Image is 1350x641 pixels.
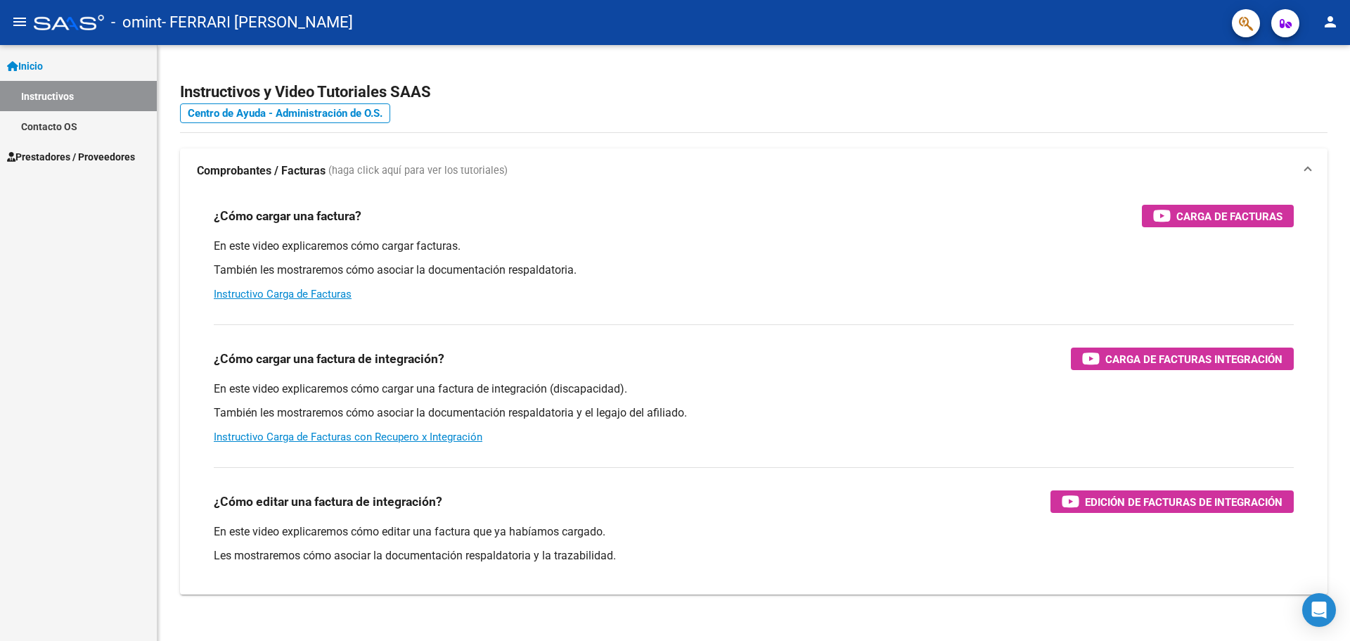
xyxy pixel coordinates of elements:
[214,288,352,300] a: Instructivo Carga de Facturas
[180,148,1327,193] mat-expansion-panel-header: Comprobantes / Facturas (haga click aquí para ver los tutoriales)
[162,7,353,38] span: - FERRARI [PERSON_NAME]
[111,7,162,38] span: - omint
[214,206,361,226] h3: ¿Cómo cargar una factura?
[1071,348,1294,370] button: Carga de Facturas Integración
[214,239,1294,254] p: En este video explicaremos cómo cargar facturas.
[214,524,1294,540] p: En este video explicaremos cómo editar una factura que ya habíamos cargado.
[7,58,43,74] span: Inicio
[214,349,444,369] h3: ¿Cómo cargar una factura de integración?
[214,548,1294,564] p: Les mostraremos cómo asociar la documentación respaldatoria y la trazabilidad.
[1302,593,1336,627] div: Open Intercom Messenger
[180,193,1327,595] div: Comprobantes / Facturas (haga click aquí para ver los tutoriales)
[328,163,508,179] span: (haga click aquí para ver los tutoriales)
[214,381,1294,397] p: En este video explicaremos cómo cargar una factura de integración (discapacidad).
[7,149,135,165] span: Prestadores / Proveedores
[1085,493,1282,511] span: Edición de Facturas de integración
[197,163,326,179] strong: Comprobantes / Facturas
[214,405,1294,421] p: También les mostraremos cómo asociar la documentación respaldatoria y el legajo del afiliado.
[1105,350,1282,368] span: Carga de Facturas Integración
[180,103,390,123] a: Centro de Ayuda - Administración de O.S.
[214,431,482,443] a: Instructivo Carga de Facturas con Recupero x Integración
[1050,490,1294,513] button: Edición de Facturas de integración
[1142,205,1294,227] button: Carga de Facturas
[1176,208,1282,225] span: Carga de Facturas
[11,13,28,30] mat-icon: menu
[1322,13,1339,30] mat-icon: person
[214,262,1294,278] p: También les mostraremos cómo asociar la documentación respaldatoria.
[214,492,442,512] h3: ¿Cómo editar una factura de integración?
[180,79,1327,106] h2: Instructivos y Video Tutoriales SAAS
